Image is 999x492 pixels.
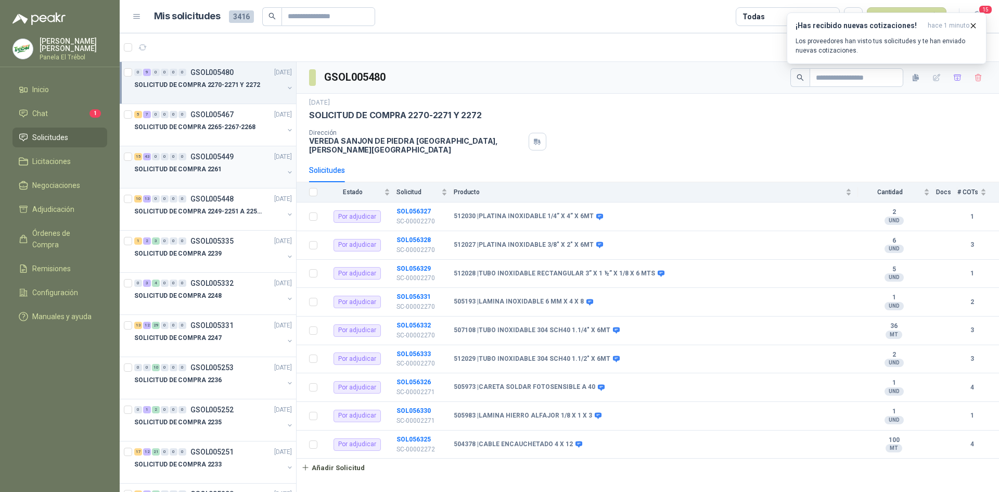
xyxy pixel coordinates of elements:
div: Todas [742,11,764,22]
div: Por adjudicar [334,267,381,280]
div: Por adjudicar [334,324,381,337]
div: 0 [161,69,169,76]
a: 0 9 0 0 0 0 GSOL005480[DATE] SOLICITUD DE COMPRA 2270-2271 Y 2272 [134,66,294,99]
b: 36 [858,322,930,331]
h1: Mis solicitudes [154,9,221,24]
p: GSOL005449 [190,153,234,160]
a: Órdenes de Compra [12,223,107,255]
div: 0 [161,280,169,287]
div: 0 [134,69,142,76]
a: 10 13 0 0 0 0 GSOL005448[DATE] SOLICITUD DE COMPRA 2249-2251 A 2256-2258 Y 2262 [134,193,294,226]
img: Company Logo [13,39,33,59]
a: 5 7 0 0 0 0 GSOL005467[DATE] SOLICITUD DE COMPRA 2265-2267-2268 [134,108,294,142]
span: Cantidad [858,188,921,196]
div: Por adjudicar [334,381,381,394]
p: GSOL005251 [190,448,234,456]
span: Estado [324,188,382,196]
span: 3416 [229,10,254,23]
p: GSOL005335 [190,237,234,245]
div: UND [885,302,904,310]
a: Chat1 [12,104,107,123]
p: Los proveedores han visto tus solicitudes y te han enviado nuevas cotizaciones. [796,36,978,55]
div: Por adjudicar [334,296,381,308]
div: 0 [170,364,177,371]
a: SOL056330 [396,407,431,414]
b: 4 [957,383,987,393]
a: SOL056331 [396,293,431,300]
p: GSOL005480 [190,69,234,76]
p: SOLICITUD DE COMPRA 2236 [134,375,222,385]
a: 13 12 29 0 0 0 GSOL005331[DATE] SOLICITUD DE COMPRA 2247 [134,319,294,352]
span: 15 [978,5,993,15]
b: 505983 | LAMINA HIERRO ALFAJOR 1/8 X 1 X 3 [454,412,592,420]
div: 1 [134,237,142,245]
p: SOLICITUD DE COMPRA 2233 [134,460,222,470]
p: SOLICITUD DE COMPRA 2239 [134,249,222,259]
h3: ¡Has recibido nuevas cotizaciones! [796,21,924,30]
a: 0 1 2 0 0 0 GSOL005252[DATE] SOLICITUD DE COMPRA 2235 [134,403,294,437]
span: Chat [32,108,48,119]
button: Añadir Solicitud [297,459,369,476]
div: 0 [178,364,186,371]
div: 0 [170,280,177,287]
div: 0 [152,111,160,118]
p: [DATE] [274,68,292,78]
div: UND [885,387,904,396]
b: 1 [957,269,987,279]
p: SC-00002270 [396,217,447,226]
a: SOL056328 [396,236,431,244]
span: hace 1 minuto [928,21,969,30]
p: [DATE] [274,194,292,204]
div: 0 [161,364,169,371]
b: 512029 | TUBO INOXIDABLE 304 SCH40 1.1/2" X 6MT [454,355,610,363]
p: SOLICITUD DE COMPRA 2265-2267-2268 [134,122,255,132]
b: 1 [858,408,930,416]
div: 0 [178,237,186,245]
div: 0 [170,153,177,160]
div: UND [885,217,904,225]
div: UND [885,416,904,424]
div: 12 [143,448,151,456]
a: 0 3 4 0 0 0 GSOL005332[DATE] SOLICITUD DE COMPRA 2248 [134,277,294,310]
p: GSOL005467 [190,111,234,118]
a: Manuales y ayuda [12,307,107,326]
div: 0 [178,69,186,76]
div: 2 [152,406,160,413]
p: [DATE] [274,110,292,120]
p: Panela El Trébol [40,54,107,60]
span: Producto [454,188,843,196]
a: 17 12 21 0 0 0 GSOL005251[DATE] SOLICITUD DE COMPRA 2233 [134,446,294,479]
a: 0 0 10 0 0 0 GSOL005253[DATE] SOLICITUD DE COMPRA 2236 [134,361,294,395]
b: 2 [858,351,930,359]
p: SC-00002270 [396,331,447,340]
div: 0 [178,280,186,287]
th: # COTs [957,182,999,203]
b: 6 [858,237,930,245]
div: 0 [143,364,151,371]
a: Remisiones [12,259,107,279]
b: 100 [858,436,930,445]
button: ¡Has recibido nuevas cotizaciones!hace 1 minuto Los proveedores han visto tus solicitudes y te ha... [787,12,987,64]
div: 0 [170,237,177,245]
a: Solicitudes [12,128,107,147]
span: Adjudicación [32,204,74,215]
div: 7 [143,111,151,118]
div: Por adjudicar [334,438,381,451]
p: Dirección [309,129,524,136]
b: 1 [858,294,930,302]
a: Añadir Solicitud [297,459,999,476]
a: SOL056332 [396,322,431,329]
div: MT [886,444,902,452]
div: 0 [134,364,142,371]
div: Por adjudicar [334,410,381,422]
div: UND [885,245,904,253]
button: 15 [968,7,987,26]
span: Configuración [32,287,78,298]
div: 0 [178,448,186,456]
p: SOLICITUD DE COMPRA 2270-2271 Y 2272 [134,80,260,90]
div: 4 [152,280,160,287]
p: SC-00002270 [396,359,447,369]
